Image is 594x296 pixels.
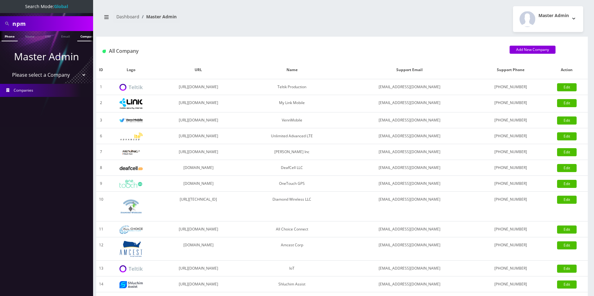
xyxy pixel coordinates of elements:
[156,95,241,112] td: [URL][DOMAIN_NAME]
[557,148,577,156] a: Edit
[476,176,546,192] td: [PHONE_NUMBER]
[156,176,241,192] td: [DOMAIN_NAME]
[343,128,476,144] td: [EMAIL_ADDRESS][DOMAIN_NAME]
[546,61,588,79] th: Action
[119,84,143,91] img: Teltik Production
[476,261,546,276] td: [PHONE_NUMBER]
[513,6,583,32] button: Master Admin
[156,261,241,276] td: [URL][DOMAIN_NAME]
[12,18,92,30] input: Search All Companies
[119,118,143,123] img: VennMobile
[557,241,577,249] a: Edit
[156,79,241,95] td: [URL][DOMAIN_NAME]
[241,192,343,221] td: Diamond Wireless LLC
[119,149,143,155] img: Rexing Inc
[476,221,546,237] td: [PHONE_NUMBER]
[25,3,68,9] span: Search Mode:
[557,196,577,204] a: Edit
[538,13,569,18] h2: Master Admin
[557,164,577,172] a: Edit
[241,144,343,160] td: [PERSON_NAME] Inc
[102,50,106,53] img: All Company
[119,281,143,288] img: Shluchim Assist
[343,95,476,112] td: [EMAIL_ADDRESS][DOMAIN_NAME]
[241,95,343,112] td: My Link Mobile
[510,46,556,54] a: Add New Company
[96,128,106,144] td: 6
[96,221,106,237] td: 11
[343,276,476,292] td: [EMAIL_ADDRESS][DOMAIN_NAME]
[139,13,177,20] li: Master Admin
[476,128,546,144] td: [PHONE_NUMBER]
[96,237,106,261] td: 12
[156,61,241,79] th: URL
[156,221,241,237] td: [URL][DOMAIN_NAME]
[119,133,143,140] img: Unlimited Advanced LTE
[476,144,546,160] td: [PHONE_NUMBER]
[96,95,106,112] td: 2
[106,61,156,79] th: Logo
[476,276,546,292] td: [PHONE_NUMBER]
[58,31,73,41] a: Email
[241,112,343,128] td: VennMobile
[156,276,241,292] td: [URL][DOMAIN_NAME]
[54,3,68,9] strong: Global
[476,61,546,79] th: Support Phone
[116,14,139,20] a: Dashboard
[343,261,476,276] td: [EMAIL_ADDRESS][DOMAIN_NAME]
[77,31,98,41] a: Company
[476,112,546,128] td: [PHONE_NUMBER]
[241,79,343,95] td: Teltik Production
[476,79,546,95] td: [PHONE_NUMBER]
[557,265,577,273] a: Edit
[241,237,343,261] td: Amcest Corp
[476,160,546,176] td: [PHONE_NUMBER]
[14,88,33,93] span: Companies
[96,61,106,79] th: ID
[156,160,241,176] td: [DOMAIN_NAME]
[241,261,343,276] td: IoT
[96,192,106,221] td: 10
[96,276,106,292] td: 14
[96,176,106,192] td: 9
[96,261,106,276] td: 13
[476,95,546,112] td: [PHONE_NUMBER]
[557,132,577,140] a: Edit
[476,237,546,261] td: [PHONE_NUMBER]
[343,61,476,79] th: Support Email
[96,144,106,160] td: 7
[42,31,54,41] a: SIM
[96,112,106,128] td: 3
[22,31,38,41] a: Name
[557,99,577,107] a: Edit
[241,160,343,176] td: DeafCell LLC
[119,180,143,188] img: OneTouch GPS
[476,192,546,221] td: [PHONE_NUMBER]
[343,112,476,128] td: [EMAIL_ADDRESS][DOMAIN_NAME]
[343,79,476,95] td: [EMAIL_ADDRESS][DOMAIN_NAME]
[119,195,143,218] img: Diamond Wireless LLC
[557,116,577,125] a: Edit
[102,48,500,54] h1: All Company
[96,160,106,176] td: 8
[343,176,476,192] td: [EMAIL_ADDRESS][DOMAIN_NAME]
[156,128,241,144] td: [URL][DOMAIN_NAME]
[119,225,143,234] img: All Choice Connect
[2,31,18,41] a: Phone
[557,83,577,91] a: Edit
[241,128,343,144] td: Unlimited Advanced LTE
[241,61,343,79] th: Name
[557,280,577,289] a: Edit
[156,192,241,221] td: [URL][TECHNICAL_ID]
[241,276,343,292] td: Shluchim Assist
[101,10,337,28] nav: breadcrumb
[241,176,343,192] td: OneTouch GPS
[119,240,143,257] img: Amcest Corp
[156,144,241,160] td: [URL][DOMAIN_NAME]
[557,180,577,188] a: Edit
[343,192,476,221] td: [EMAIL_ADDRESS][DOMAIN_NAME]
[156,112,241,128] td: [URL][DOMAIN_NAME]
[343,144,476,160] td: [EMAIL_ADDRESS][DOMAIN_NAME]
[119,166,143,170] img: DeafCell LLC
[241,221,343,237] td: All Choice Connect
